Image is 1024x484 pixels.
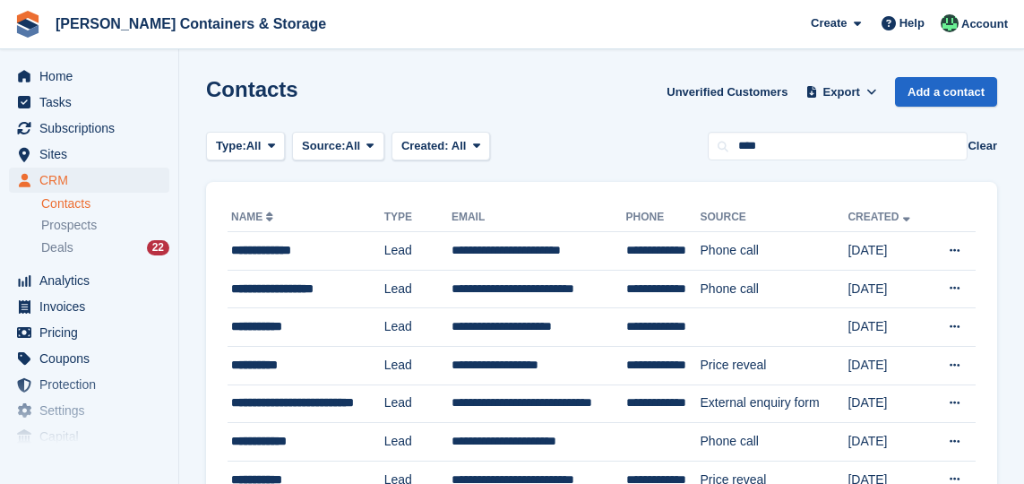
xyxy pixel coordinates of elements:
[701,232,848,271] td: Phone call
[392,132,490,161] button: Created: All
[41,216,169,235] a: Prospects
[384,385,452,423] td: Lead
[848,308,929,347] td: [DATE]
[384,308,452,347] td: Lead
[701,203,848,232] th: Source
[452,203,626,232] th: Email
[9,372,169,397] a: menu
[384,423,452,462] td: Lead
[39,90,147,115] span: Tasks
[452,139,467,152] span: All
[9,116,169,141] a: menu
[246,137,262,155] span: All
[848,385,929,423] td: [DATE]
[9,90,169,115] a: menu
[968,137,997,155] button: Clear
[848,270,929,308] td: [DATE]
[899,14,925,32] span: Help
[9,398,169,423] a: menu
[39,320,147,345] span: Pricing
[941,14,959,32] img: Arjun Preetham
[9,294,169,319] a: menu
[9,168,169,193] a: menu
[302,137,345,155] span: Source:
[626,203,701,232] th: Phone
[848,423,929,462] td: [DATE]
[9,320,169,345] a: menu
[292,132,384,161] button: Source: All
[802,77,881,107] button: Export
[39,424,147,449] span: Capital
[216,137,246,155] span: Type:
[39,398,147,423] span: Settings
[9,424,169,449] a: menu
[811,14,847,32] span: Create
[39,116,147,141] span: Subscriptions
[659,77,795,107] a: Unverified Customers
[41,239,73,256] span: Deals
[823,83,860,101] span: Export
[147,240,169,255] div: 22
[384,232,452,271] td: Lead
[9,268,169,293] a: menu
[41,238,169,257] a: Deals 22
[848,232,929,271] td: [DATE]
[231,211,277,223] a: Name
[39,64,147,89] span: Home
[14,11,41,38] img: stora-icon-8386f47178a22dfd0bd8f6a31ec36ba5ce8667c1dd55bd0f319d3a0aa187defe.svg
[701,270,848,308] td: Phone call
[384,270,452,308] td: Lead
[384,203,452,232] th: Type
[39,294,147,319] span: Invoices
[39,346,147,371] span: Coupons
[48,9,333,39] a: [PERSON_NAME] Containers & Storage
[961,15,1008,33] span: Account
[401,139,449,152] span: Created:
[39,168,147,193] span: CRM
[895,77,997,107] a: Add a contact
[701,385,848,423] td: External enquiry form
[39,372,147,397] span: Protection
[9,346,169,371] a: menu
[9,142,169,167] a: menu
[41,217,97,234] span: Prospects
[41,195,169,212] a: Contacts
[701,423,848,462] td: Phone call
[701,346,848,385] td: Price reveal
[346,137,361,155] span: All
[9,64,169,89] a: menu
[848,346,929,385] td: [DATE]
[39,142,147,167] span: Sites
[39,268,147,293] span: Analytics
[384,346,452,385] td: Lead
[848,211,913,223] a: Created
[206,77,298,101] h1: Contacts
[206,132,285,161] button: Type: All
